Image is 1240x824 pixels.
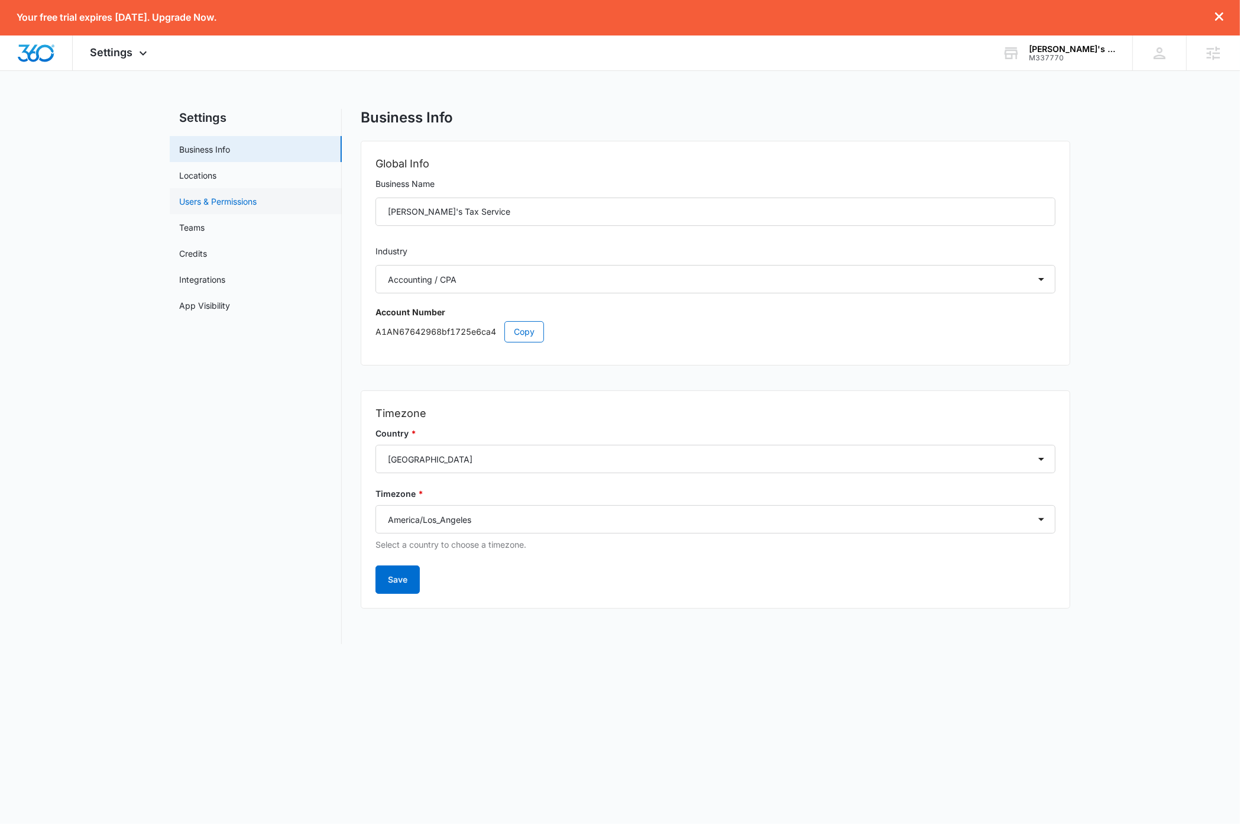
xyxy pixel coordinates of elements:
a: Business Info [179,143,230,156]
div: account name [1029,44,1115,54]
h2: Timezone [375,405,1056,422]
a: App Visibility [179,299,230,312]
p: Your free trial expires [DATE]. Upgrade Now. [17,12,216,23]
span: Copy [514,325,535,338]
a: Integrations [179,273,225,286]
h1: Business Info [361,109,453,127]
button: Save [375,566,420,594]
label: Country [375,427,1056,440]
p: A1AN67642968bf1725e6ca4 [375,321,1056,342]
a: Teams [179,221,205,234]
a: Users & Permissions [179,195,257,208]
strong: Account Number [375,307,445,317]
label: Business Name [375,177,1056,190]
a: Locations [179,169,216,182]
a: Credits [179,247,207,260]
div: account id [1029,54,1115,62]
button: Copy [504,321,544,342]
p: Select a country to choose a timezone. [375,538,1056,551]
div: Settings [73,35,168,70]
label: Timezone [375,487,1056,500]
label: Industry [375,245,1056,258]
button: dismiss this dialog [1215,12,1223,23]
h2: Global Info [375,156,1056,172]
h2: Settings [170,109,342,127]
span: Settings [90,46,133,59]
